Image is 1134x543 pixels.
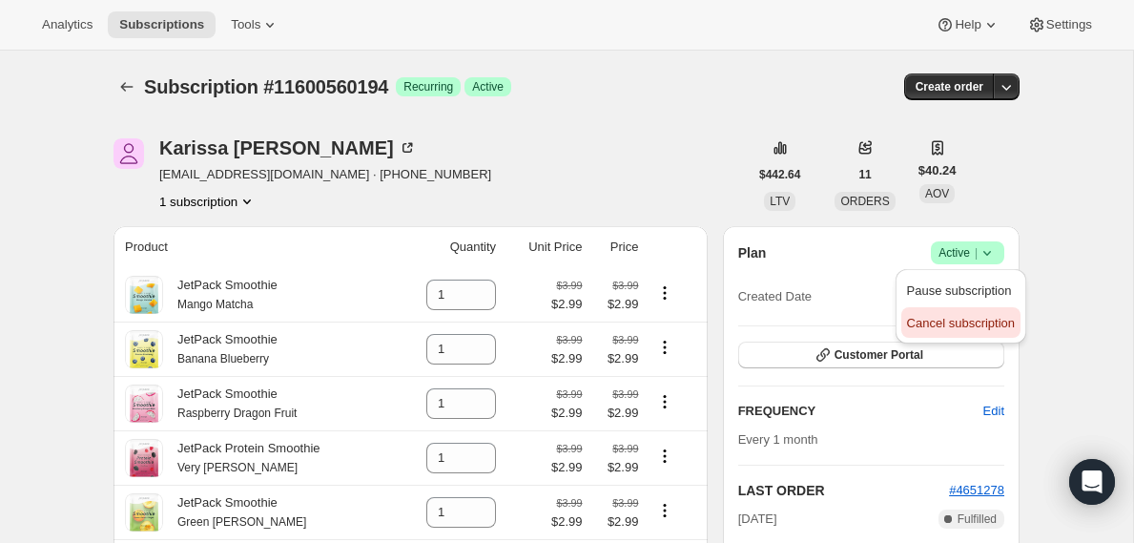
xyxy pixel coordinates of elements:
span: $2.99 [551,458,583,477]
span: Customer Portal [835,347,923,363]
small: $3.99 [612,280,638,291]
span: AOV [925,187,949,200]
th: Quantity [395,226,502,268]
button: Help [924,11,1011,38]
button: 11 [847,161,882,188]
span: $2.99 [594,404,639,423]
span: $2.99 [551,295,583,314]
span: $2.99 [551,349,583,368]
h2: FREQUENCY [738,402,983,421]
th: Unit Price [502,226,588,268]
span: [DATE] [738,510,777,529]
button: Tools [219,11,291,38]
small: Mango Matcha [177,298,253,311]
small: $3.99 [556,497,582,509]
button: Product actions [649,391,680,412]
small: Green [PERSON_NAME] [177,515,306,529]
span: $2.99 [551,404,583,423]
span: Tools [231,17,260,32]
button: Create order [904,73,995,100]
button: Product actions [649,446,680,467]
span: Fulfilled [958,512,997,527]
button: Product actions [649,282,680,303]
button: Product actions [649,337,680,358]
small: Raspberry Dragon Fruit [177,407,297,420]
span: LTV [770,195,790,208]
img: product img [125,385,163,423]
span: $2.99 [594,349,639,368]
small: Banana Blueberry [177,352,269,365]
div: Karissa [PERSON_NAME] [159,138,417,157]
span: $2.99 [594,512,639,532]
div: Open Intercom Messenger [1069,459,1115,505]
button: Pause subscription [901,275,1021,305]
small: $3.99 [612,443,638,454]
span: Every 1 month [738,432,818,447]
span: $40.24 [918,161,957,180]
div: JetPack Smoothie [163,385,297,423]
img: product img [125,493,163,532]
span: Created Date [738,287,812,306]
span: $2.99 [551,512,583,532]
span: 11 [858,167,871,182]
span: $2.99 [594,458,639,477]
button: Product actions [649,500,680,521]
span: Subscriptions [119,17,204,32]
a: #4651278 [949,483,1004,497]
button: $442.64 [748,161,812,188]
h2: LAST ORDER [738,481,949,500]
img: product img [125,330,163,368]
span: $442.64 [759,167,800,182]
img: product img [125,276,163,314]
span: Edit [983,402,1004,421]
th: Product [113,226,395,268]
span: Analytics [42,17,93,32]
button: Analytics [31,11,104,38]
span: Recurring [403,79,453,94]
span: Karissa Hart [113,138,144,169]
span: [EMAIL_ADDRESS][DOMAIN_NAME] · [PHONE_NUMBER] [159,165,491,184]
span: Help [955,17,980,32]
span: Settings [1046,17,1092,32]
small: $3.99 [556,388,582,400]
button: Customer Portal [738,342,1004,368]
small: Very [PERSON_NAME] [177,461,298,474]
span: Create order [916,79,983,94]
th: Price [588,226,645,268]
button: Subscriptions [113,73,140,100]
button: Cancel subscription [901,307,1021,338]
small: $3.99 [612,388,638,400]
button: Subscriptions [108,11,216,38]
small: $3.99 [556,443,582,454]
small: $3.99 [556,334,582,345]
span: Active [472,79,504,94]
h2: Plan [738,243,767,262]
span: Pause subscription [907,283,1012,298]
button: Product actions [159,192,257,211]
button: Settings [1016,11,1103,38]
div: JetPack Smoothie [163,493,306,532]
span: Active [938,243,997,262]
small: $3.99 [612,497,638,509]
div: JetPack Smoothie [163,330,278,368]
button: #4651278 [949,481,1004,500]
span: Cancel subscription [907,316,1015,330]
span: Subscription #11600560194 [144,76,388,97]
div: JetPack Smoothie [163,276,278,314]
span: $2.99 [594,295,639,314]
small: $3.99 [612,334,638,345]
span: | [975,245,978,261]
button: Edit [972,396,1016,427]
span: ORDERS [840,195,889,208]
img: product img [125,439,163,477]
div: JetPack Protein Smoothie [163,439,320,477]
small: $3.99 [556,280,582,291]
